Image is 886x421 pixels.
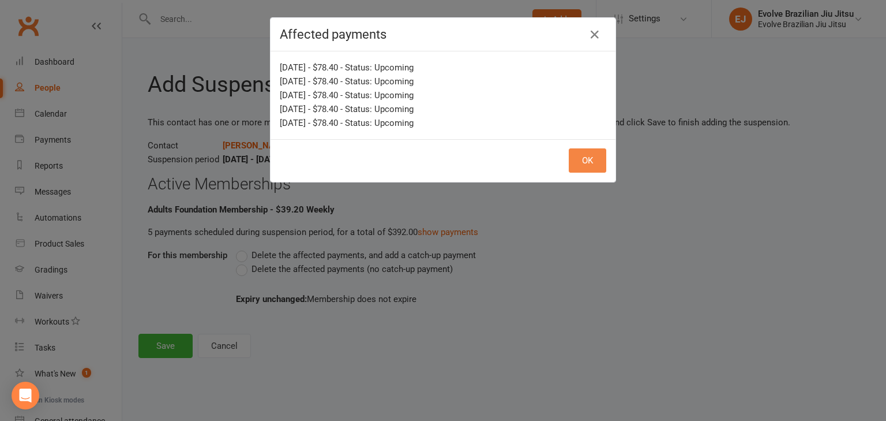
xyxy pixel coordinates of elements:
[280,27,606,42] h4: Affected payments
[280,116,606,130] div: [DATE] - $78.40 - Status: Upcoming
[569,148,606,173] button: OK
[280,61,606,74] div: [DATE] - $78.40 - Status: Upcoming
[585,25,604,44] button: Close
[280,102,606,116] div: [DATE] - $78.40 - Status: Upcoming
[12,382,39,409] div: Open Intercom Messenger
[280,74,606,88] div: [DATE] - $78.40 - Status: Upcoming
[280,88,606,102] div: [DATE] - $78.40 - Status: Upcoming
